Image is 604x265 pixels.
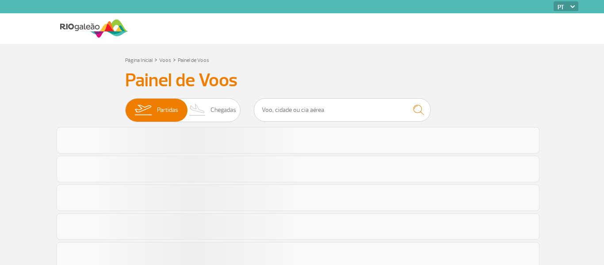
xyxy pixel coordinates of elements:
a: Página Inicial [125,57,153,64]
a: > [154,54,157,65]
a: Voos [159,57,171,64]
a: > [173,54,176,65]
h3: Painel de Voos [125,69,479,92]
a: Painel de Voos [178,57,209,64]
img: slider-desembarque [184,99,210,122]
img: slider-embarque [129,99,157,122]
span: Partidas [157,99,178,122]
span: Chegadas [210,99,236,122]
input: Voo, cidade ou cia aérea [254,98,431,122]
